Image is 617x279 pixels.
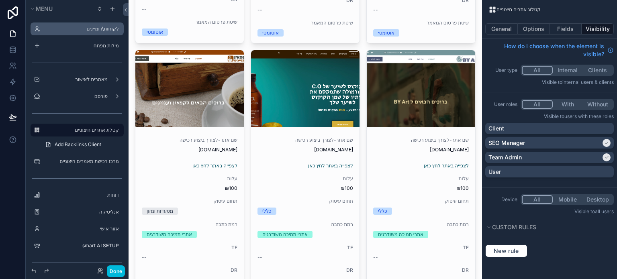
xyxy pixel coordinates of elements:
button: Internal [553,66,583,75]
span: Internal users & clients [562,79,614,85]
span: קטלוג אתרים חיצוניים [496,6,541,13]
p: User [488,168,501,176]
label: אזור אישי [43,226,119,232]
label: Device [485,196,517,203]
button: All [522,66,553,75]
button: Done [107,265,125,277]
p: SEO Manager [488,139,525,147]
label: מילות מפתח [43,43,119,49]
button: General [485,23,518,35]
label: User type [485,67,517,73]
button: Desktop [582,195,613,204]
span: How do I choose when the element is visible? [485,42,604,58]
label: User roles [485,101,517,108]
button: Clients [582,66,613,75]
button: Fields [550,23,582,35]
button: All [522,100,553,109]
p: Visible to [485,113,614,120]
p: Team Admin [488,153,522,161]
span: Add Backlinks Client [55,141,101,148]
label: מאמרים לאישור [43,76,108,83]
p: Visible to [485,208,614,215]
label: אנליטיקה [43,209,119,215]
label: דוחות [43,192,119,198]
a: How do I choose when the element is visible? [485,42,614,58]
span: Custom rules [492,224,536,230]
span: Users with these roles [564,113,614,119]
a: Add Backlinks Client [40,138,124,151]
label: קטלוג אתרים חיצוניים [43,127,119,133]
button: All [522,195,553,204]
label: פורסם [43,93,108,100]
button: Visibility [582,23,614,35]
p: Visible to [485,79,614,86]
label: לקוחות\דומיינים [43,26,119,32]
button: Without [582,100,613,109]
button: Custom rules [485,222,609,233]
span: all users [595,208,614,214]
button: With [553,100,583,109]
button: Options [518,23,550,35]
button: Mobile [553,195,583,204]
label: smart AI SETUP [43,242,119,249]
button: Menu [29,3,92,14]
label: מרכז רכישת מאמרים חיצוניים [43,158,119,165]
p: Client [488,124,504,132]
span: New rule [490,247,522,255]
span: Menu [36,5,53,12]
button: New rule [485,244,527,257]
